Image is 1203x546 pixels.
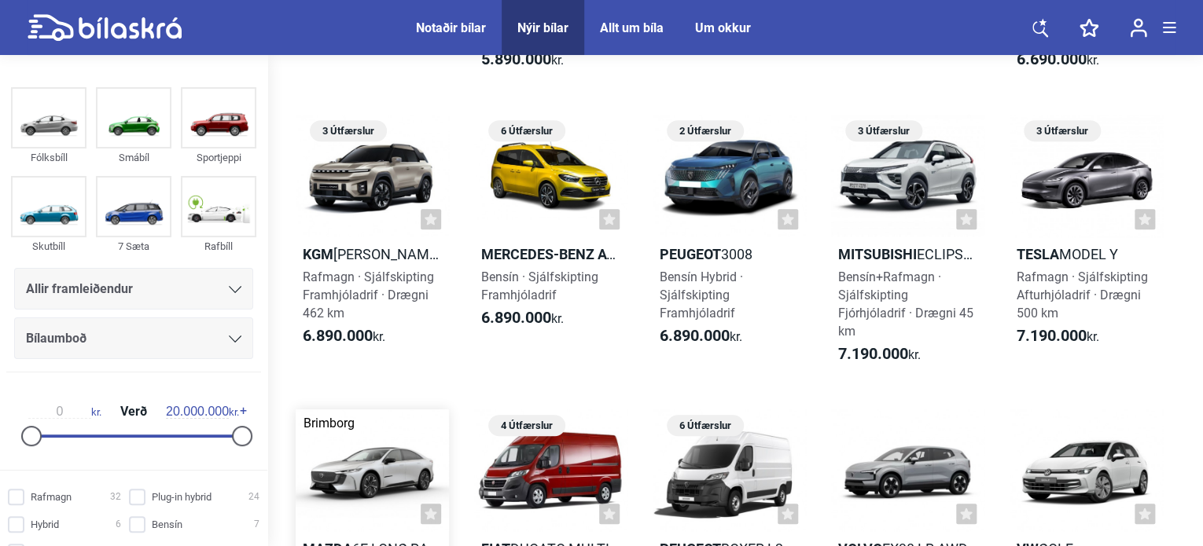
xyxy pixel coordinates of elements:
b: KGM [303,246,333,262]
div: Smábíl [96,148,171,167]
a: 2 ÚtfærslurPeugeot3008Bensín Hybrid · SjálfskiptingFramhjóladrif6.890.000kr. [653,115,806,378]
span: Rafmagn · Sjálfskipting Afturhjóladrif · Drægni 500 km [1017,269,1148,321]
b: Peugeot [660,246,721,262]
span: kr. [1017,327,1099,346]
span: 7 [254,516,259,533]
span: kr. [1017,50,1099,69]
b: Mercedes-Benz Atvinnubílar [481,246,697,262]
h2: [PERSON_NAME] EVX [296,245,449,263]
span: 6 Útfærslur [675,415,736,436]
span: 4 Útfærslur [496,415,557,436]
b: 5.890.000 [481,49,551,68]
span: kr. [838,345,921,364]
span: Allir framleiðendur [26,278,133,300]
a: 3 ÚtfærslurTeslaModel YRafmagn · SjálfskiptingAfturhjóladrif · Drægni 500 km7.190.000kr. [1010,115,1163,378]
span: kr. [481,309,564,328]
span: Plug-in hybrid [152,489,212,505]
span: kr. [660,327,742,346]
img: user-login.svg [1130,18,1147,38]
b: Mitsubishi [838,246,917,262]
a: 6 ÚtfærslurMercedes-Benz AtvinnubílarT-Class T180 millilangurBensín · SjálfskiptingFramhjóladrif6... [474,115,627,378]
a: 3 ÚtfærslurKGM[PERSON_NAME] EVXRafmagn · SjálfskiptingFramhjóladrif · Drægni 462 km6.890.000kr. [296,115,449,378]
span: 32 [110,489,121,505]
a: Notaðir bílar [416,20,486,35]
b: 7.190.000 [1017,326,1087,345]
b: 6.890.000 [660,326,730,345]
a: Allt um bíla [600,20,664,35]
span: 3 Útfærslur [318,120,379,141]
span: 24 [248,489,259,505]
span: kr. [166,405,239,419]
a: Um okkur [695,20,751,35]
div: 7 Sæta [96,237,171,255]
span: 6 [116,516,121,533]
span: kr. [481,50,564,69]
b: 7.190.000 [838,344,908,363]
span: Bensín · Sjálfskipting Framhjóladrif [481,269,598,302]
h2: Eclipse Cross PHEV [831,245,984,263]
span: Bílaumboð [26,328,86,350]
div: Rafbíll [181,237,256,255]
b: 6.890.000 [303,326,373,345]
span: Bensín Hybrid · Sjálfskipting Framhjóladrif [660,269,743,321]
span: Bensín [152,516,182,533]
div: Sportjeppi [181,148,256,167]
span: kr. [303,327,385,346]
h2: Model Y [1010,245,1163,263]
div: Brimborg [304,417,355,430]
b: 6.690.000 [1017,49,1087,68]
span: 3 Útfærslur [853,120,914,141]
span: Hybrid [31,516,59,533]
b: Tesla [1017,246,1059,262]
span: kr. [28,405,101,419]
span: Rafmagn [31,489,72,505]
b: 6.890.000 [481,308,551,327]
div: Fólksbíll [11,148,86,167]
span: Verð [116,405,151,418]
div: Skutbíll [11,237,86,255]
span: 2 Útfærslur [675,120,736,141]
a: 3 ÚtfærslurMitsubishiEclipse Cross PHEVBensín+Rafmagn · SjálfskiptingFjórhjóladrif · Drægni 45 km... [831,115,984,378]
span: Bensín+Rafmagn · Sjálfskipting Fjórhjóladrif · Drægni 45 km [838,269,973,339]
span: 6 Útfærslur [496,120,557,141]
span: Rafmagn · Sjálfskipting Framhjóladrif · Drægni 462 km [303,269,434,321]
a: Nýir bílar [517,20,568,35]
h2: 3008 [653,245,806,263]
h2: T-Class T180 millilangur [474,245,627,263]
span: 3 Útfærslur [1032,120,1093,141]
